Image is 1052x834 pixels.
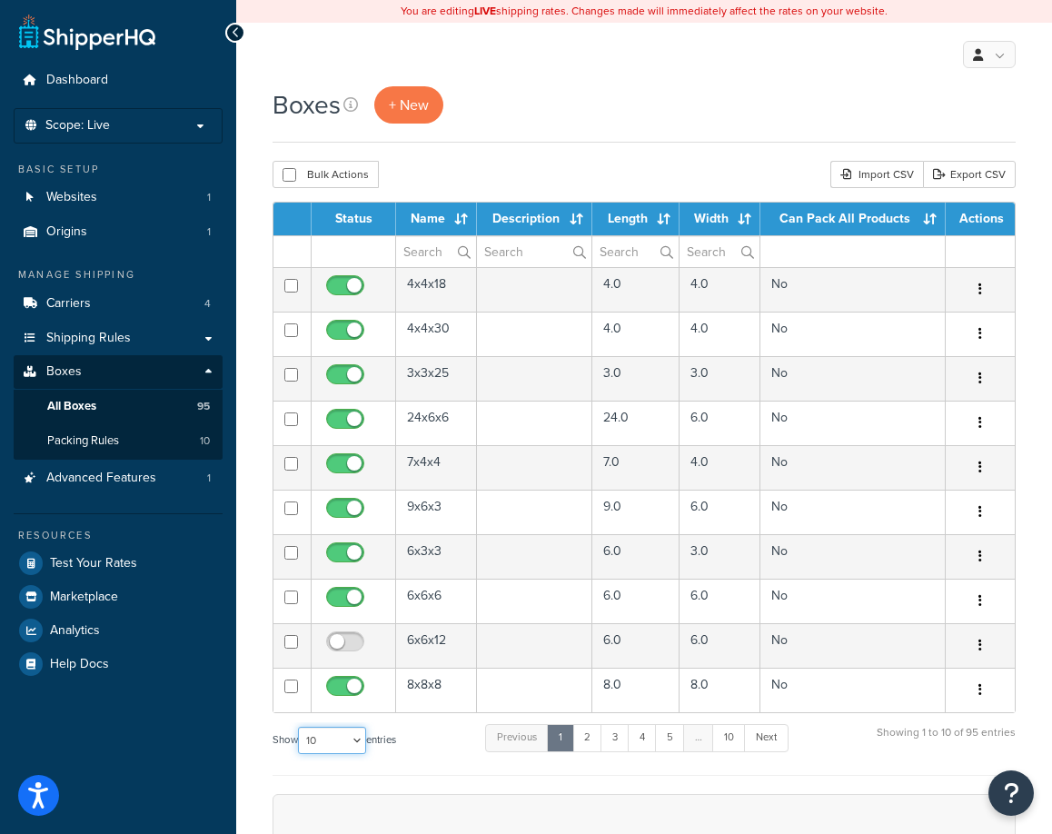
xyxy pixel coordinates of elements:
[396,623,477,668] td: 6x6x12
[204,296,211,312] span: 4
[760,534,945,579] td: No
[197,399,210,414] span: 95
[14,287,223,321] li: Carriers
[396,668,477,712] td: 8x8x8
[207,190,211,205] span: 1
[273,727,396,754] label: Show entries
[46,296,91,312] span: Carriers
[273,87,341,123] h1: Boxes
[760,490,945,534] td: No
[14,528,223,543] div: Resources
[396,356,477,401] td: 3x3x25
[396,534,477,579] td: 6x3x3
[760,579,945,623] td: No
[923,161,1016,188] a: Export CSV
[14,64,223,97] a: Dashboard
[374,86,443,124] a: + New
[877,722,1016,761] div: Showing 1 to 10 of 95 entries
[592,401,680,445] td: 24.0
[547,724,574,751] a: 1
[830,161,923,188] div: Import CSV
[680,490,760,534] td: 6.0
[273,161,379,188] button: Bulk Actions
[474,3,496,19] b: LIVE
[760,445,945,490] td: No
[312,203,395,235] th: Status
[46,73,108,88] span: Dashboard
[592,579,680,623] td: 6.0
[680,445,760,490] td: 4.0
[14,547,223,580] a: Test Your Rates
[46,190,97,205] span: Websites
[680,668,760,712] td: 8.0
[592,668,680,712] td: 8.0
[14,614,223,647] a: Analytics
[760,267,945,312] td: No
[592,236,679,267] input: Search
[572,724,602,751] a: 2
[988,770,1034,816] button: Open Resource Center
[45,118,110,134] span: Scope: Live
[50,657,109,672] span: Help Docs
[760,203,945,235] th: Can Pack All Products : activate to sort column ascending
[680,203,760,235] th: Width : activate to sort column ascending
[14,181,223,214] a: Websites 1
[47,399,96,414] span: All Boxes
[760,356,945,401] td: No
[46,364,82,380] span: Boxes
[744,724,789,751] a: Next
[592,490,680,534] td: 9.0
[396,203,477,235] th: Name : activate to sort column ascending
[592,267,680,312] td: 4.0
[298,727,366,754] select: Showentries
[50,590,118,605] span: Marketplace
[592,623,680,668] td: 6.0
[396,267,477,312] td: 4x4x18
[14,390,223,423] a: All Boxes 95
[680,356,760,401] td: 3.0
[680,623,760,668] td: 6.0
[628,724,657,751] a: 4
[14,287,223,321] a: Carriers 4
[592,312,680,356] td: 4.0
[712,724,746,751] a: 10
[46,331,131,346] span: Shipping Rules
[680,534,760,579] td: 3.0
[680,579,760,623] td: 6.0
[760,623,945,668] td: No
[477,203,592,235] th: Description : activate to sort column ascending
[655,724,685,751] a: 5
[14,581,223,613] a: Marketplace
[14,424,223,458] a: Packing Rules 10
[592,445,680,490] td: 7.0
[485,724,549,751] a: Previous
[946,203,1015,235] th: Actions
[600,724,630,751] a: 3
[396,579,477,623] td: 6x6x6
[14,267,223,283] div: Manage Shipping
[14,424,223,458] li: Packing Rules
[14,322,223,355] a: Shipping Rules
[207,471,211,486] span: 1
[14,162,223,177] div: Basic Setup
[396,236,476,267] input: Search
[14,648,223,680] a: Help Docs
[760,312,945,356] td: No
[14,355,223,459] li: Boxes
[683,724,714,751] a: …
[592,203,680,235] th: Length : activate to sort column ascending
[46,224,87,240] span: Origins
[14,181,223,214] li: Websites
[477,236,591,267] input: Search
[396,445,477,490] td: 7x4x4
[14,355,223,389] a: Boxes
[680,236,759,267] input: Search
[14,390,223,423] li: All Boxes
[50,623,100,639] span: Analytics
